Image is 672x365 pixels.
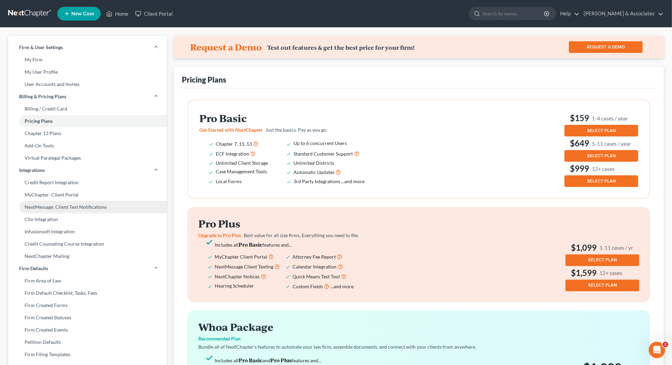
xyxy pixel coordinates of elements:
a: Chapter 13 Plans [8,127,167,140]
iframe: Intercom live chat [649,342,665,358]
button: SELECT PLAN [566,254,639,266]
p: Bundle all of NextChapter’s features to automate your law firm, assemble documents, and connect w... [198,344,639,350]
a: Clio Integration [8,213,167,225]
strong: Pro Basic [239,356,262,364]
h3: $1,099 [566,242,639,253]
li: Includes all and features and... [215,356,510,365]
span: Firm & User Settings [19,44,63,51]
span: New Case [71,11,94,16]
input: Search by name... [483,7,545,20]
a: Petition Defaults [8,336,167,348]
div: Pricing Plans [182,75,226,85]
strong: Pro Plus [270,356,292,364]
span: MyChapter Client Portal [215,254,267,260]
p: Recommended Plan [198,335,639,342]
h4: Request a Demo [190,42,262,53]
span: Quick Means Test Tool [292,274,340,279]
span: Hearing Scheduler [215,283,254,289]
small: 1-11 cases / yr [599,244,633,251]
a: Home [103,8,132,20]
a: Firm Created Forms [8,299,167,311]
span: Includes all features and... [215,242,292,248]
a: My User Profile [8,66,167,78]
button: SELECT PLAN [566,280,639,291]
span: SELECT PLAN [588,257,617,263]
a: Firm Defaults [8,262,167,275]
span: Attorney Fee Report [292,254,336,260]
span: Custom Fields [292,283,323,289]
a: Firm & User Settings [8,41,167,54]
span: Firm Defaults [19,265,48,272]
a: Add-On Tools [8,140,167,152]
button: SELECT PLAN [564,125,638,136]
a: Firm Default Checklist, Tasks, Fees [8,287,167,299]
a: User Accounts and Invites [8,78,167,90]
a: Client Portal [132,8,176,20]
span: Case Management Tools [216,169,267,174]
a: Firm Created Statuses [8,311,167,324]
small: 12+ cases [592,165,615,172]
span: ...and more [341,178,364,184]
a: Help [557,8,580,20]
span: Unlimited Districts [294,160,334,166]
h3: $159 [564,113,638,123]
h2: Whoa Package [198,321,639,333]
span: Just the basics. Pay as you go. [266,127,327,133]
a: Virtual Paralegal Packages [8,152,167,164]
h2: Pro Plus [198,218,373,229]
span: NextMessage Client Texting [215,264,273,269]
a: NextChapter Mailing [8,250,167,262]
span: SELECT PLAN [587,153,616,159]
button: SELECT PLAN [564,175,638,187]
a: [PERSON_NAME] & Associates [580,8,663,20]
span: Up to 6 concurrent Users [294,140,347,146]
span: Billing & Pricing Plans [19,93,66,100]
a: My Firm [8,54,167,66]
small: 1-4 cases / year [592,115,628,122]
a: REQUEST A DEMO [569,41,643,53]
span: SELECT PLAN [587,128,616,133]
a: Billing / Credit Card [8,103,167,115]
span: SELECT PLAN [587,178,616,184]
span: Get Started with NextChapter [199,127,263,133]
span: 2 [663,342,668,347]
h3: $999 [564,163,638,174]
span: Calendar Integration [292,264,337,269]
span: Upgrade to Pro Plus [198,232,241,238]
span: Automatic Updates [294,169,334,175]
span: Best value for all size firms. Everything you need to file. [244,232,359,238]
span: ...and more [330,283,354,289]
span: Standard Customer Support [294,151,353,157]
a: Pricing Plans [8,115,167,127]
h3: $1,599 [566,267,639,278]
small: 12+ cases [599,269,622,276]
a: Firm Area of Law [8,275,167,287]
a: Credit Counseling Course Integration [8,238,167,250]
span: ECF Integration [216,151,249,157]
a: Infusionsoft Integration [8,225,167,238]
a: Billing & Pricing Plans [8,90,167,103]
span: Chapter 7, 11, 13 [216,141,252,147]
a: Integrations [8,164,167,176]
a: MyChapter: Client Portal [8,189,167,201]
div: Test out features & get the best price for your firm! [267,44,415,51]
a: Firm Filing Templates [8,348,167,361]
a: Credit Report Integration [8,176,167,189]
span: NextChapter Notices [215,274,260,279]
span: Unlimited Client Storage [216,160,268,166]
button: SELECT PLAN [564,150,638,162]
small: 5-11 cases / year [592,140,631,147]
span: 3rd Party Integrations [294,178,340,184]
h2: Pro Basic [199,113,374,124]
span: SELECT PLAN [588,282,617,288]
span: Local Forms [216,178,242,184]
strong: Pro Basic [239,241,262,248]
a: NextMessage: Client Text Notifications [8,201,167,213]
a: Firm Created Events [8,324,167,336]
span: Integrations [19,167,45,174]
h3: $649 [564,138,638,149]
